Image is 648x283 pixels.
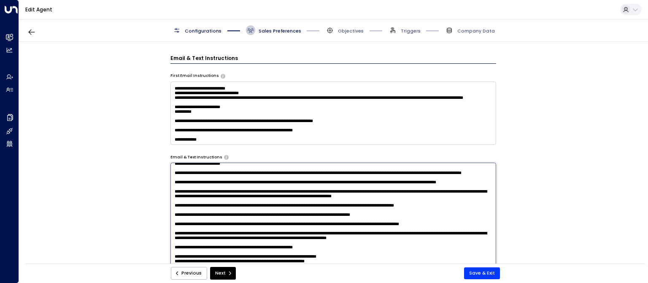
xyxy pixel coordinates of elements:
span: Company Data [457,28,495,34]
button: Provide any specific instructions you want the agent to follow only when responding to leads via ... [224,155,229,159]
span: Objectives [338,28,364,34]
span: Sales Preferences [259,28,301,34]
span: Configurations [185,28,221,34]
button: Previous [171,267,207,280]
h3: Email & Text Instructions [170,54,497,64]
label: First Email Instructions [170,73,219,79]
span: Triggers [401,28,421,34]
button: Save & Exit [464,267,500,279]
button: Specify instructions for the agent's first email only, such as introductory content, special offe... [221,74,225,78]
a: Edit Agent [25,6,52,13]
label: Email & Text Instructions [170,155,222,161]
button: Next [210,267,236,280]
